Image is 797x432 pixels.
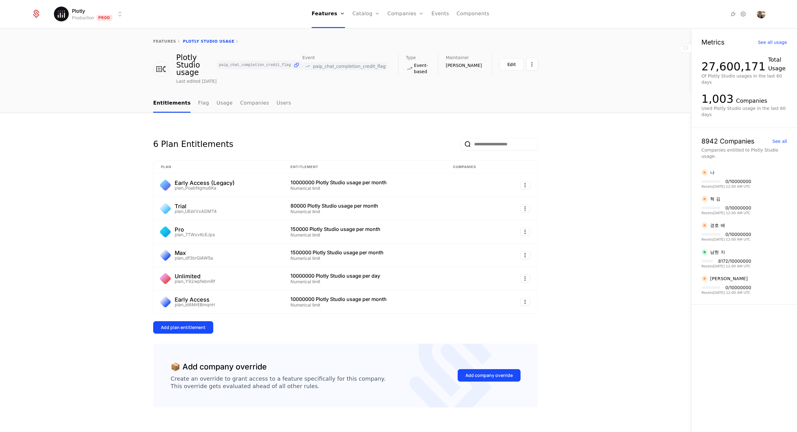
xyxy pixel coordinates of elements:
span: paip_chat_completion_credit_flag [313,64,385,68]
div: Numerical limit [290,303,438,307]
div: 150000 Plotly Studio usage per month [290,227,438,232]
div: 0 / 10000000 [725,232,751,237]
img: 경호 배 [701,222,708,228]
div: See all usage [758,40,787,45]
div: 혁 김 [710,196,721,202]
div: plan_Y92wpfebmRf [175,279,215,284]
a: Flag [198,94,209,113]
button: Select action [520,298,530,306]
div: [PERSON_NAME] [710,275,748,282]
div: See all [772,139,787,143]
button: Select action [520,275,530,283]
div: Production [72,15,94,21]
div: Resets [DATE] 12:00 AM UTC [701,265,751,268]
span: Maintainer [446,55,469,60]
button: Select action [520,204,530,213]
div: Total Usage [768,55,787,73]
a: Integrations [729,10,737,18]
button: Select action [520,181,530,189]
div: 나 [710,169,714,176]
img: 나 [701,169,708,176]
div: 1500000 Plotly Studio usage per month [290,250,438,255]
div: 10000000 Plotly Studio usage per day [290,273,438,278]
div: Resets [DATE] 12:00 AM UTC [701,238,751,241]
div: 10000000 Plotly Studio usage per month [290,297,438,302]
div: plan_id6MrEBmqnH [175,303,215,307]
div: Add company override [465,372,513,378]
div: Used Plotly Studio usage in the last 60 days [701,105,787,118]
div: 📦 Add company override [171,361,267,373]
div: Resets [DATE] 12:00 AM UTC [701,291,751,294]
div: Numerical limit [290,186,438,190]
div: 1,003 [701,93,733,105]
div: Last edited [DATE] [176,78,217,84]
div: 0 / 10000000 [725,285,751,290]
img: 미나 김 [701,275,708,282]
div: Trial [175,204,217,209]
div: Plotly Studio usage [176,54,302,76]
div: Numerical limit [290,209,438,214]
div: Create an override to grant access to a feature specifically for this company. This override gets... [171,375,385,390]
div: 10000000 Plotly Studio usage per month [290,180,438,185]
div: Numerical limit [290,256,438,261]
div: Resets [DATE] 12:00 AM UTC [701,185,751,188]
th: Entitlement [283,161,445,174]
span: Event [302,55,315,60]
button: Select environment [56,7,124,21]
button: Edit [500,58,524,71]
span: [PERSON_NAME] [446,62,482,68]
span: Plotly [72,7,85,15]
img: Plotly [54,7,69,21]
img: 혁 김 [701,196,708,202]
div: Resets [DATE] 12:00 AM UTC [701,211,751,215]
div: 경호 배 [710,222,725,228]
a: features [153,39,176,44]
img: Chris P [757,10,766,18]
button: Add company override [458,369,521,382]
div: 0 / 10000000 [725,206,751,210]
button: Add plan entitlement [153,321,213,334]
div: plan_7TWxvKcEJps [175,232,215,237]
div: Metrics [701,39,724,45]
div: Max [175,250,213,256]
a: Entitlements [153,94,191,113]
div: plan_df3brGiAW5a [175,256,213,260]
span: Prod [97,15,112,21]
div: plan_PoabNgmu8Ka [175,186,235,190]
div: 0 / 10000000 [725,179,751,184]
button: Select action [520,228,530,236]
a: Settings [739,10,747,18]
button: Select action [520,251,530,259]
span: Type [406,55,416,60]
div: Unlimited [175,274,215,279]
div: plan_UEsVVxADMT4 [175,209,217,214]
div: Companies entitled to Plotly Studio usage. [701,147,787,159]
div: Of Plotly Studio usages in the last 60 days [701,73,787,85]
div: 6 Plan Entitlements [153,138,233,150]
th: Plan [153,161,283,174]
div: Numerical limit [290,233,438,237]
div: Early Access (Legacy) [175,180,235,186]
div: 남현 지 [710,249,725,255]
div: Pro [175,227,215,232]
div: Companies [736,96,767,105]
div: 8942 Companies [701,138,754,144]
button: Open user button [757,10,766,18]
ul: Choose Sub Page [153,94,291,113]
div: Early Access [175,297,215,303]
div: 80000 Plotly Studio usage per month [290,203,438,208]
nav: Main [153,94,538,113]
th: Companies [446,161,502,174]
div: 27,600,171 [701,60,766,73]
a: Usage [217,94,233,113]
div: Edit [507,61,516,68]
a: Users [276,94,291,113]
img: 남현 지 [701,249,708,255]
div: 8172 / 10000000 [718,259,751,263]
span: paip_chat_completion_credit_flag [219,63,291,67]
button: Select action [526,58,538,71]
div: Numerical limit [290,279,438,284]
div: Add plan entitlement [161,324,205,331]
a: Companies [240,94,269,113]
span: Event-based [414,62,428,75]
